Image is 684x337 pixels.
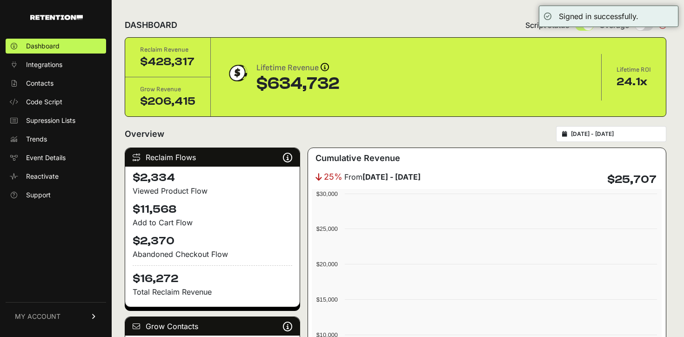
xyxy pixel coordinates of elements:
span: Script status [525,20,570,31]
div: $428,317 [140,54,195,69]
div: Signed in successfully. [559,11,638,22]
div: $206,415 [140,94,195,109]
span: Code Script [26,97,62,107]
div: Add to Cart Flow [133,217,292,228]
img: Retention.com [30,15,83,20]
a: Dashboard [6,39,106,54]
div: $634,732 [256,74,339,93]
span: Supression Lists [26,116,75,125]
a: Trends [6,132,106,147]
div: Reclaim Revenue [140,45,195,54]
h4: $16,272 [133,265,292,286]
div: Viewed Product Flow [133,185,292,196]
div: 24.1x [617,74,651,89]
a: Integrations [6,57,106,72]
span: Integrations [26,60,62,69]
a: Supression Lists [6,113,106,128]
img: dollar-coin-05c43ed7efb7bc0c12610022525b4bbbb207c7efeef5aecc26f025e68dcafac9.png [226,61,249,85]
h4: $11,568 [133,202,292,217]
strong: [DATE] - [DATE] [362,172,421,182]
h4: $2,334 [133,170,292,185]
span: Event Details [26,153,66,162]
span: 25% [324,170,342,183]
text: $15,000 [316,296,338,303]
div: Grow Revenue [140,85,195,94]
span: Dashboard [26,41,60,51]
h2: DASHBOARD [125,19,177,32]
p: Total Reclaim Revenue [133,286,292,297]
text: $25,000 [316,225,338,232]
text: $20,000 [316,261,338,268]
div: Lifetime Revenue [256,61,339,74]
a: Contacts [6,76,106,91]
span: Support [26,190,51,200]
text: $30,000 [316,190,338,197]
a: Reactivate [6,169,106,184]
a: Code Script [6,94,106,109]
h4: $25,707 [607,172,657,187]
div: Lifetime ROI [617,65,651,74]
h3: Cumulative Revenue [315,152,400,165]
span: Reactivate [26,172,59,181]
a: Event Details [6,150,106,165]
div: Grow Contacts [125,317,300,336]
span: Contacts [26,79,54,88]
div: Reclaim Flows [125,148,300,167]
span: From [344,171,421,182]
h2: Overview [125,128,164,141]
div: Abandoned Checkout Flow [133,249,292,260]
h4: $2,370 [133,234,292,249]
a: MY ACCOUNT [6,302,106,330]
a: Support [6,188,106,202]
span: Trends [26,135,47,144]
span: MY ACCOUNT [15,312,60,321]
